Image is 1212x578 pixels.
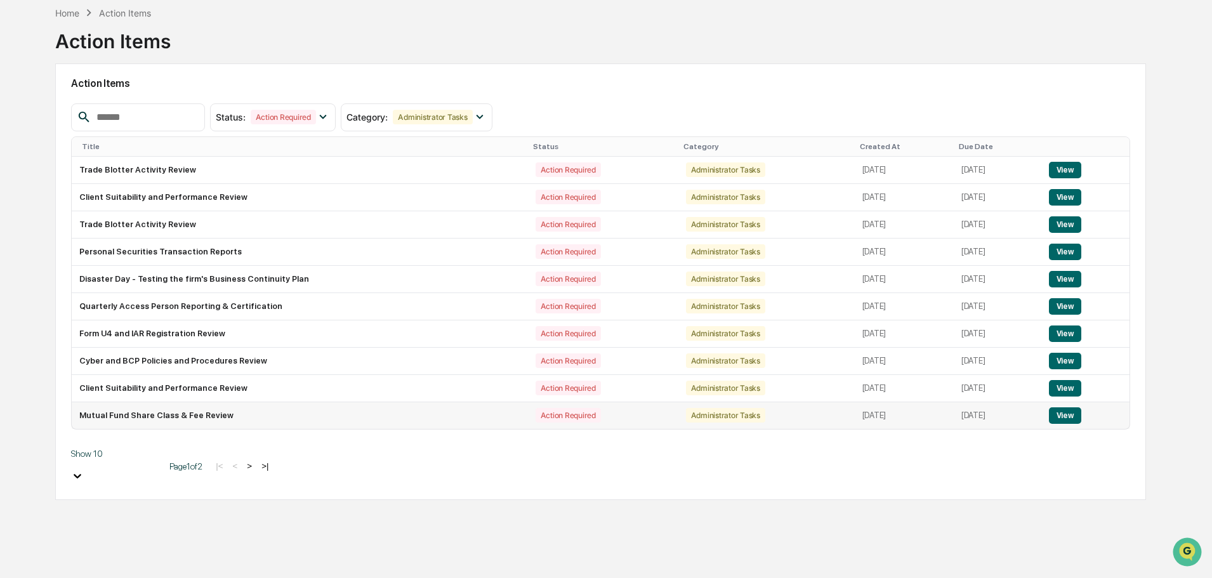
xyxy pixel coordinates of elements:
[1049,383,1081,393] a: View
[855,211,954,239] td: [DATE]
[1049,247,1081,256] a: View
[72,266,527,293] td: Disaster Day - Testing the firm's Business Continuity Plan
[954,157,1041,184] td: [DATE]
[536,272,601,286] div: Action Required
[954,211,1041,239] td: [DATE]
[212,461,227,471] button: |<
[683,142,850,151] div: Category
[72,239,527,266] td: Personal Securities Transaction Reports
[855,184,954,211] td: [DATE]
[1049,407,1081,424] button: View
[169,461,202,471] span: Page 1 of 2
[1049,353,1081,369] button: View
[72,184,527,211] td: Client Suitability and Performance Review
[954,320,1041,348] td: [DATE]
[1049,216,1081,233] button: View
[1049,220,1081,229] a: View
[13,97,36,120] img: 1746055101610-c473b297-6a78-478c-a979-82029cc54cd1
[686,381,765,395] div: Administrator Tasks
[72,320,527,348] td: Form U4 and IAR Registration Review
[536,381,601,395] div: Action Required
[855,375,954,402] td: [DATE]
[954,239,1041,266] td: [DATE]
[860,142,949,151] div: Created At
[43,110,161,120] div: We're available if you need us!
[1049,162,1081,178] button: View
[1049,356,1081,365] a: View
[72,211,527,239] td: Trade Blotter Activity Review
[686,162,765,177] div: Administrator Tasks
[72,402,527,429] td: Mutual Fund Share Class & Fee Review
[536,353,601,368] div: Action Required
[72,293,527,320] td: Quarterly Access Person Reporting & Certification
[55,20,171,53] div: Action Items
[855,348,954,375] td: [DATE]
[43,97,208,110] div: Start new chat
[686,353,765,368] div: Administrator Tasks
[1171,536,1206,570] iframe: Open customer support
[25,184,80,197] span: Data Lookup
[1049,380,1081,397] button: View
[536,162,601,177] div: Action Required
[686,299,765,313] div: Administrator Tasks
[25,160,82,173] span: Preclearance
[954,266,1041,293] td: [DATE]
[13,161,23,171] div: 🖐️
[855,239,954,266] td: [DATE]
[55,8,79,18] div: Home
[855,320,954,348] td: [DATE]
[8,155,87,178] a: 🖐️Preclearance
[954,402,1041,429] td: [DATE]
[1049,298,1081,315] button: View
[533,142,673,151] div: Status
[72,348,527,375] td: Cyber and BCP Policies and Procedures Review
[536,190,601,204] div: Action Required
[1049,274,1081,284] a: View
[959,142,1036,151] div: Due Date
[855,402,954,429] td: [DATE]
[1049,165,1081,174] a: View
[536,326,601,341] div: Action Required
[686,190,765,204] div: Administrator Tasks
[82,142,522,151] div: Title
[536,244,601,259] div: Action Required
[954,184,1041,211] td: [DATE]
[92,161,102,171] div: 🗄️
[954,293,1041,320] td: [DATE]
[87,155,162,178] a: 🗄️Attestations
[1049,301,1081,311] a: View
[686,244,765,259] div: Administrator Tasks
[8,179,85,202] a: 🔎Data Lookup
[536,217,601,232] div: Action Required
[954,348,1041,375] td: [DATE]
[229,461,242,471] button: <
[258,461,272,471] button: >|
[72,157,527,184] td: Trade Blotter Activity Review
[126,215,154,225] span: Pylon
[216,112,246,122] span: Status :
[1049,189,1081,206] button: View
[1049,271,1081,287] button: View
[954,375,1041,402] td: [DATE]
[13,27,231,47] p: How can we help?
[686,326,765,341] div: Administrator Tasks
[13,185,23,195] div: 🔎
[216,101,231,116] button: Start new chat
[855,293,954,320] td: [DATE]
[346,112,388,122] span: Category :
[686,408,765,423] div: Administrator Tasks
[536,408,601,423] div: Action Required
[89,214,154,225] a: Powered byPylon
[686,272,765,286] div: Administrator Tasks
[855,157,954,184] td: [DATE]
[536,299,601,313] div: Action Required
[1049,325,1081,342] button: View
[1049,329,1081,338] a: View
[1049,411,1081,420] a: View
[105,160,157,173] span: Attestations
[686,217,765,232] div: Administrator Tasks
[71,449,160,459] div: Show 10
[71,77,1130,89] h2: Action Items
